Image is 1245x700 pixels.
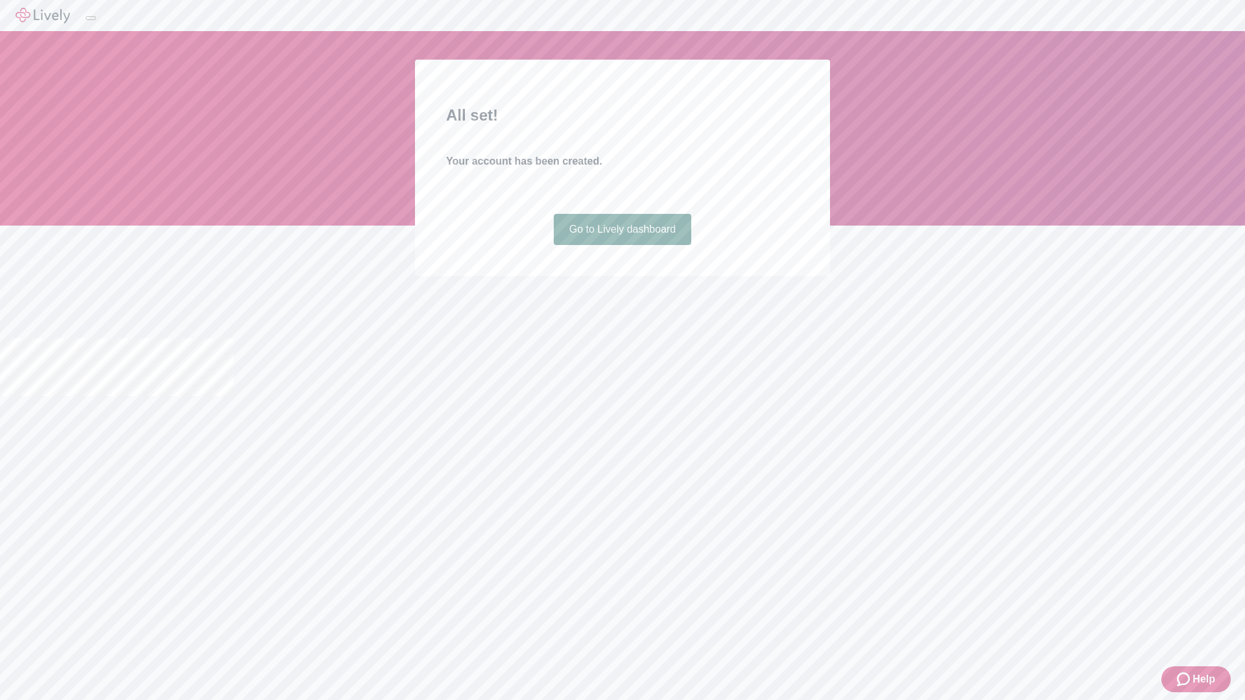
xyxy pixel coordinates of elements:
[1177,671,1192,687] svg: Zendesk support icon
[16,8,70,23] img: Lively
[1192,671,1215,687] span: Help
[446,104,799,127] h2: All set!
[554,214,692,245] a: Go to Lively dashboard
[86,16,96,20] button: Log out
[446,154,799,169] h4: Your account has been created.
[1161,666,1231,692] button: Zendesk support iconHelp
